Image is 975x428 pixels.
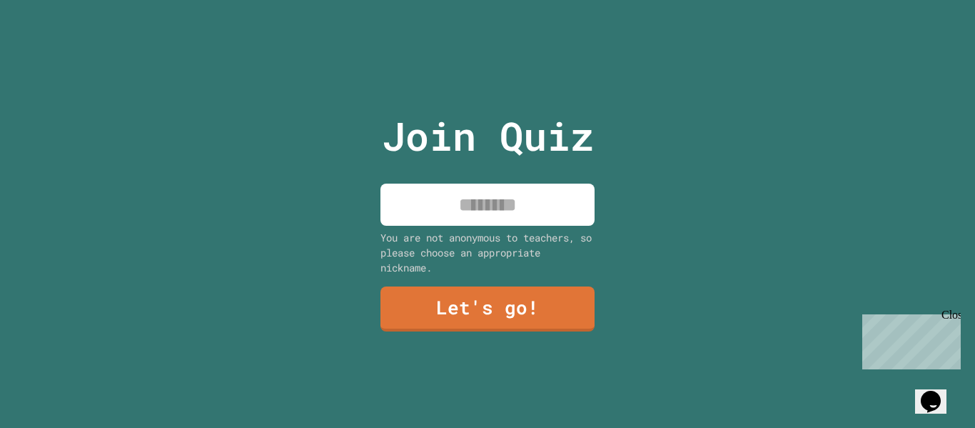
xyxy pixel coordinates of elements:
div: Chat with us now!Close [6,6,98,91]
div: You are not anonymous to teachers, so please choose an appropriate nickname. [380,230,595,275]
p: Join Quiz [382,106,594,166]
a: Let's go! [380,287,595,332]
iframe: chat widget [857,309,961,369]
iframe: chat widget [915,371,961,414]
